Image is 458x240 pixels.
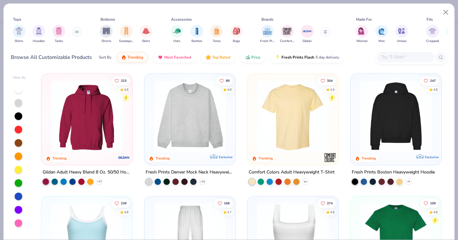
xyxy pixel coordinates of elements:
[128,55,143,60] span: Trending
[332,80,410,152] img: e55d29c3-c55d-459c-bfd9-9b1c499ab3c6
[52,25,65,44] div: filter for Tanks
[324,151,337,164] img: Comfort Colors logo
[158,55,163,60] img: most_fav.gif
[375,25,388,44] button: filter button
[151,80,229,152] img: f5d85501-0dbb-4ee4-b115-c08fa3845d83
[280,25,295,44] div: filter for Comfort Colors
[13,75,26,80] div: Filter By
[395,25,408,44] button: filter button
[301,25,314,44] button: filter button
[356,25,368,44] button: filter button
[99,54,111,60] div: Sort By
[330,210,335,215] div: 4.8
[316,54,339,61] span: 5 day delivery
[356,25,368,44] div: filter for Women
[140,25,152,44] button: filter button
[301,25,314,44] div: filter for Gildan
[427,17,433,22] div: Fits
[302,39,312,44] span: Gildan
[407,180,410,184] span: + 9
[119,25,134,44] button: filter button
[193,27,200,35] img: Bottles Image
[55,27,62,35] img: Tanks Image
[43,168,131,176] div: Gildan Adult Heavy Blend 8 Oz. 50/50 Hooded Sweatshirt
[317,199,336,208] button: Like
[230,25,243,44] button: filter button
[101,17,115,22] div: Bottoms
[233,39,240,44] span: Bags
[270,52,344,63] button: Fresh Prints Flash5 day delivery
[32,25,45,44] div: filter for Hoodies
[281,55,314,60] span: Fresh Prints Flash
[224,201,230,205] span: 168
[260,25,275,44] div: filter for Fresh Prints
[317,76,336,85] button: Like
[375,25,388,44] div: filter for Men
[260,39,275,44] span: Fresh Prints
[32,25,45,44] button: filter button
[430,79,436,82] span: 247
[13,25,25,44] button: filter button
[302,26,312,36] img: Gildan Image
[140,25,152,44] div: filter for Skirts
[214,199,233,208] button: Like
[100,25,113,44] button: filter button
[118,151,130,164] img: Gildan logo
[55,39,63,44] span: Tanks
[433,87,438,92] div: 4.8
[251,55,260,60] span: Price
[48,80,126,152] img: 01756b78-01f6-4cc6-8d8a-3c30c1a0c8ac
[201,52,235,63] button: Top Rated
[173,27,181,35] img: Hats Image
[327,79,333,82] span: 304
[100,25,113,44] div: filter for Shorts
[116,52,148,63] button: Trending
[260,25,275,44] button: filter button
[15,39,23,44] span: Shirts
[13,25,25,44] div: filter for Shirts
[229,80,307,152] img: a90f7c54-8796-4cb2-9d6e-4e9644cfe0fe
[52,25,65,44] button: filter button
[121,201,127,205] span: 238
[395,25,408,44] div: filter for Unisex
[146,168,234,176] div: Fresh Prints Denver Mock Neck Heavyweight Sweatshirt
[119,39,134,44] span: Sweatpants
[210,25,223,44] div: filter for Totes
[15,27,23,35] img: Shirts Image
[426,25,439,44] div: filter for Cropped
[164,55,191,60] span: Most Favorited
[249,168,335,176] div: Comfort Colors Adult Heavyweight T-Shirt
[33,39,45,44] span: Hoodies
[356,39,368,44] span: Women
[142,27,150,35] img: Skirts Image
[254,80,332,152] img: 029b8af0-80e6-406f-9fdc-fdf898547912
[330,87,335,92] div: 4.9
[263,26,272,36] img: Fresh Prints Image
[124,87,129,92] div: 4.8
[420,199,439,208] button: Like
[275,55,280,60] img: flash.gif
[142,39,150,44] span: Skirts
[429,27,436,35] img: Cropped Image
[440,6,452,18] button: Close
[280,25,295,44] button: filter button
[112,76,130,85] button: Like
[35,27,42,35] img: Hoodies Image
[13,17,21,22] div: Tops
[101,39,111,44] span: Shorts
[170,25,183,44] button: filter button
[119,25,134,44] div: filter for Sweatpants
[227,210,232,215] div: 4.7
[210,25,223,44] button: filter button
[191,25,203,44] button: filter button
[200,180,205,184] span: + 10
[112,199,130,208] button: Like
[378,27,385,35] img: Men Image
[170,25,183,44] div: filter for Hats
[381,53,430,61] input: Try "T-Shirt"
[398,27,405,35] img: Unisex Image
[433,210,438,215] div: 4.8
[261,17,274,22] div: Brands
[213,39,221,44] span: Totes
[282,26,292,36] img: Comfort Colors Image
